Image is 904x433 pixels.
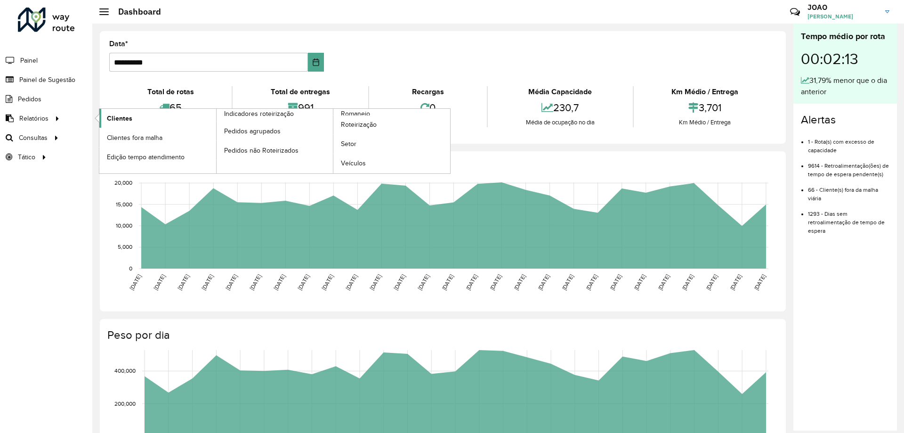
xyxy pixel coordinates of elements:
[341,139,356,149] span: Setor
[657,273,670,291] text: [DATE]
[201,273,214,291] text: [DATE]
[225,273,238,291] text: [DATE]
[785,2,805,22] a: Contato Rápido
[217,141,333,160] a: Pedidos não Roteirizados
[308,53,324,72] button: Choose Date
[807,12,878,21] span: [PERSON_NAME]
[729,273,743,291] text: [DATE]
[114,180,132,186] text: 20,000
[116,222,132,229] text: 10,000
[807,3,878,12] h3: JOAO
[808,179,889,203] li: 66 - Cliente(s) fora da malha viária
[20,56,38,65] span: Painel
[490,118,630,127] div: Média de ocupação no dia
[114,400,136,407] text: 200,000
[636,86,774,98] div: Km Médio / Entrega
[681,273,694,291] text: [DATE]
[224,126,281,136] span: Pedidos agrupados
[808,131,889,155] li: 1 - Rota(s) com excesso de capacidade
[369,273,382,291] text: [DATE]
[235,86,365,98] div: Total de entregas
[371,98,484,118] div: 0
[19,75,75,85] span: Painel de Sugestão
[633,273,646,291] text: [DATE]
[341,109,370,119] span: Romaneio
[808,155,889,179] li: 9614 - Retroalimentação(ões) de tempo de espera pendente(s)
[112,86,229,98] div: Total de rotas
[441,273,454,291] text: [DATE]
[116,201,132,207] text: 15,000
[18,94,41,104] span: Pedidos
[18,152,35,162] span: Tático
[19,114,48,123] span: Relatórios
[107,114,132,123] span: Clientes
[99,109,333,173] a: Indicadores roteirização
[19,133,48,143] span: Consultas
[333,135,450,154] a: Setor
[341,120,377,130] span: Roteirização
[107,328,776,342] h4: Peso por dia
[808,203,889,235] li: 1293 - Dias sem retroalimentação de tempo de espera
[153,273,166,291] text: [DATE]
[297,273,310,291] text: [DATE]
[801,113,889,127] h4: Alertas
[118,244,132,250] text: 5,000
[801,30,889,43] div: Tempo médio por rota
[249,273,262,291] text: [DATE]
[371,86,484,98] div: Recargas
[345,273,358,291] text: [DATE]
[235,98,365,118] div: 991
[585,273,598,291] text: [DATE]
[333,115,450,134] a: Roteirização
[333,154,450,173] a: Veículos
[224,109,294,119] span: Indicadores roteirização
[321,273,334,291] text: [DATE]
[609,273,622,291] text: [DATE]
[513,273,526,291] text: [DATE]
[489,273,502,291] text: [DATE]
[217,122,333,140] a: Pedidos agrupados
[273,273,286,291] text: [DATE]
[109,7,161,17] h2: Dashboard
[801,75,889,98] div: 31,79% menor que o dia anterior
[561,273,574,291] text: [DATE]
[129,273,142,291] text: [DATE]
[801,43,889,75] div: 00:02:13
[99,128,216,147] a: Clientes fora malha
[107,133,162,143] span: Clientes fora malha
[99,109,216,128] a: Clientes
[490,86,630,98] div: Média Capacidade
[490,98,630,118] div: 230,7
[636,118,774,127] div: Km Médio / Entrega
[177,273,190,291] text: [DATE]
[341,158,366,168] span: Veículos
[753,273,767,291] text: [DATE]
[636,98,774,118] div: 3,701
[114,368,136,374] text: 400,000
[705,273,718,291] text: [DATE]
[112,98,229,118] div: 65
[417,273,430,291] text: [DATE]
[224,146,299,155] span: Pedidos não Roteirizados
[129,265,132,271] text: 0
[393,273,406,291] text: [DATE]
[537,273,550,291] text: [DATE]
[465,273,478,291] text: [DATE]
[109,38,128,49] label: Data
[107,152,185,162] span: Edição tempo atendimento
[99,147,216,166] a: Edição tempo atendimento
[217,109,451,173] a: Romaneio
